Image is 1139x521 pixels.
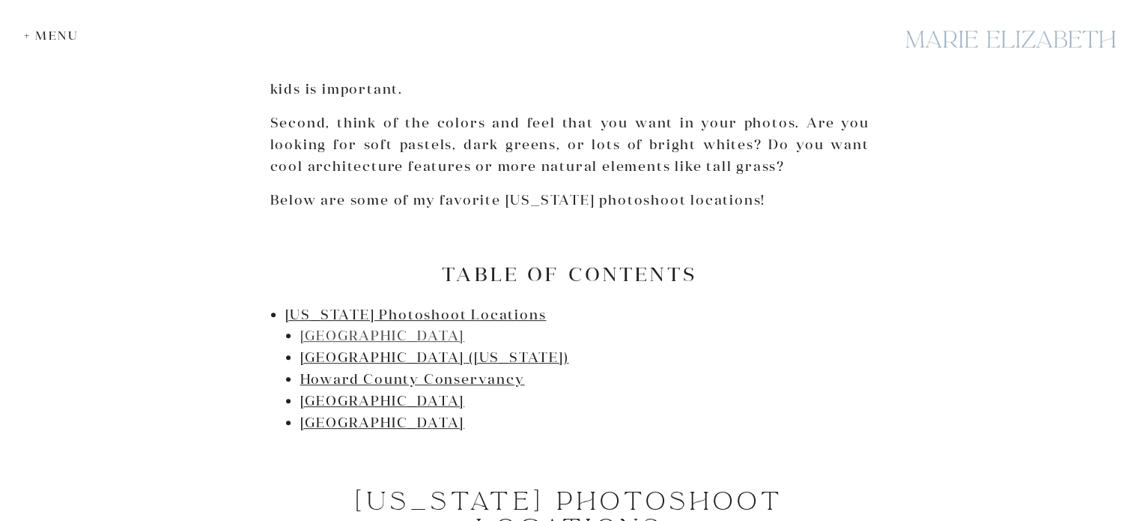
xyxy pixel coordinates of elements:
[270,190,869,211] p: Below are some of my favorite [US_STATE] photoshoot locations!
[300,414,465,431] a: [GEOGRAPHIC_DATA]
[270,262,869,286] h2: Table of Contents
[270,112,869,177] p: Second, think of the colors and feel that you want in your photos. Are you looking for soft paste...
[300,370,525,388] a: Howard County Conservancy
[24,28,86,43] div: + Menu
[300,349,569,366] a: [GEOGRAPHIC_DATA] ([US_STATE])
[300,392,465,409] a: [GEOGRAPHIC_DATA]
[300,327,465,344] a: [GEOGRAPHIC_DATA]
[285,306,547,323] a: [US_STATE] Photoshoot Locations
